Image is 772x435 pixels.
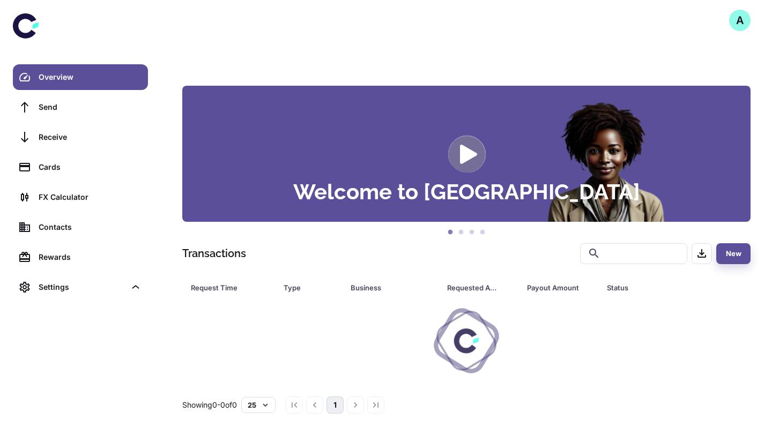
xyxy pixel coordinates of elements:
div: FX Calculator [39,191,142,203]
div: Send [39,101,142,113]
div: Request Time [191,280,257,295]
a: Contacts [13,214,148,240]
a: Send [13,94,148,120]
div: Overview [39,71,142,83]
button: 4 [477,227,488,238]
div: Rewards [39,251,142,263]
div: Payout Amount [527,280,580,295]
button: 25 [241,397,276,413]
span: Request Time [191,280,271,295]
span: Type [284,280,338,295]
a: FX Calculator [13,184,148,210]
button: page 1 [326,396,344,414]
div: Type [284,280,324,295]
a: Receive [13,124,148,150]
a: Cards [13,154,148,180]
span: Payout Amount [527,280,594,295]
div: Cards [39,161,142,173]
div: Receive [39,131,142,143]
div: Settings [39,281,125,293]
div: Contacts [39,221,142,233]
button: A [729,10,751,31]
h1: Transactions [182,245,246,261]
button: 2 [456,227,466,238]
span: Status [607,280,706,295]
span: Requested Amount [447,280,514,295]
a: Rewards [13,244,148,270]
div: Settings [13,274,148,300]
button: 3 [466,227,477,238]
nav: pagination navigation [284,396,386,414]
h3: Welcome to [GEOGRAPHIC_DATA] [293,181,640,202]
div: Requested Amount [447,280,500,295]
p: Showing 0-0 of 0 [182,399,237,411]
a: Overview [13,64,148,90]
button: New [716,243,751,264]
button: 1 [445,227,456,238]
div: Status [607,280,692,295]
